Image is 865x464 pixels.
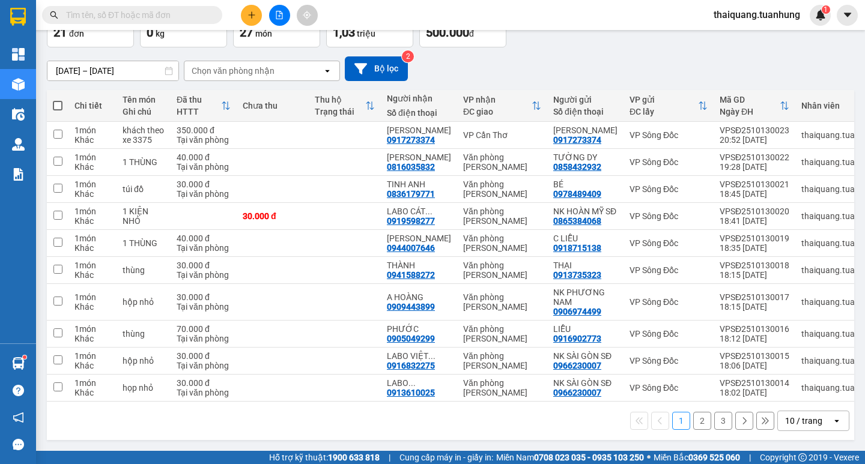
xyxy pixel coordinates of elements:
[553,288,618,307] div: NK PHƯƠNG NAM
[345,56,408,81] button: Bộ lọc
[74,261,111,270] div: 1 món
[74,125,111,135] div: 1 món
[720,334,789,343] div: 18:12 [DATE]
[693,412,711,430] button: 2
[553,189,601,199] div: 0978489409
[553,234,618,243] div: C LIỄU
[553,261,618,270] div: THẠI
[463,292,541,312] div: Văn phòng [PERSON_NAME]
[553,351,618,361] div: NK SÀI GÒN SĐ
[303,11,311,19] span: aim
[74,162,111,172] div: Khác
[74,101,111,110] div: Chi tiết
[177,361,231,370] div: Tại văn phòng
[496,451,644,464] span: Miền Nam
[387,243,435,253] div: 0944007646
[387,302,435,312] div: 0909443899
[12,168,25,181] img: solution-icon
[720,261,789,270] div: VPSĐ2510130018
[837,5,858,26] button: caret-down
[192,65,275,77] div: Chọn văn phòng nhận
[630,329,708,339] div: VP Sông Đốc
[720,206,789,216] div: VPSĐ2510130020
[123,329,165,339] div: thùng
[177,125,231,135] div: 350.000 đ
[123,157,165,167] div: 1 THÙNG
[387,94,451,103] div: Người nhận
[177,162,231,172] div: Tại văn phòng
[720,292,789,302] div: VPSĐ2510130017
[387,361,435,370] div: 0916832275
[74,243,111,253] div: Khác
[74,216,111,226] div: Khác
[23,355,26,359] sup: 1
[720,378,789,388] div: VPSĐ2510130014
[832,416,842,426] svg: open
[463,95,532,104] div: VP nhận
[387,152,451,162] div: TRÚC DUY
[553,243,601,253] div: 0918715138
[387,189,435,199] div: 0836179771
[74,234,111,243] div: 1 món
[425,206,432,216] span: ...
[842,10,853,20] span: caret-down
[13,439,24,450] span: message
[630,130,708,140] div: VP Sông Đốc
[630,211,708,221] div: VP Sông Đốc
[463,107,532,116] div: ĐC giao
[714,90,795,122] th: Toggle SortBy
[177,135,231,145] div: Tại văn phòng
[147,25,153,40] span: 0
[74,361,111,370] div: Khác
[387,206,451,216] div: LABO CÁT TƯỜNG
[553,270,601,280] div: 0913735323
[12,108,25,121] img: warehouse-icon
[177,351,231,361] div: 30.000 đ
[463,261,541,280] div: Văn phòng [PERSON_NAME]
[243,101,303,110] div: Chưa thu
[553,334,601,343] div: 0916902773
[457,90,547,122] th: Toggle SortBy
[630,238,708,248] div: VP Sông Đốc
[463,234,541,253] div: Văn phòng [PERSON_NAME]
[630,95,698,104] div: VP gửi
[74,152,111,162] div: 1 món
[387,162,435,172] div: 0816035832
[328,453,380,462] strong: 1900 633 818
[463,351,541,370] div: Văn phòng [PERSON_NAME]
[720,361,789,370] div: 18:06 [DATE]
[74,351,111,361] div: 1 món
[720,243,789,253] div: 18:35 [DATE]
[720,95,780,104] div: Mã GD
[177,243,231,253] div: Tại văn phòng
[177,189,231,199] div: Tại văn phòng
[269,5,290,26] button: file-add
[630,265,708,275] div: VP Sông Đốc
[534,453,644,462] strong: 0708 023 035 - 0935 103 250
[123,265,165,275] div: thùng
[553,206,618,216] div: NK HOÀN MỸ SĐ
[630,383,708,393] div: VP Sông Đốc
[630,157,708,167] div: VP Sông Đốc
[720,125,789,135] div: VPSĐ2510130023
[12,138,25,151] img: warehouse-icon
[177,234,231,243] div: 40.000 đ
[720,189,789,199] div: 18:45 [DATE]
[624,90,714,122] th: Toggle SortBy
[630,297,708,307] div: VP Sông Đốc
[275,11,284,19] span: file-add
[323,66,332,76] svg: open
[785,415,822,427] div: 10 / trang
[749,451,751,464] span: |
[463,152,541,172] div: Văn phòng [PERSON_NAME]
[469,29,474,38] span: đ
[74,334,111,343] div: Khác
[12,78,25,91] img: warehouse-icon
[255,29,272,38] span: món
[387,234,451,243] div: NGỌC LAN
[123,356,165,366] div: hộp nhỏ
[69,29,84,38] span: đơn
[123,206,165,226] div: 1 KIỆN NHỎ
[553,162,601,172] div: 0858432932
[428,351,436,361] span: ...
